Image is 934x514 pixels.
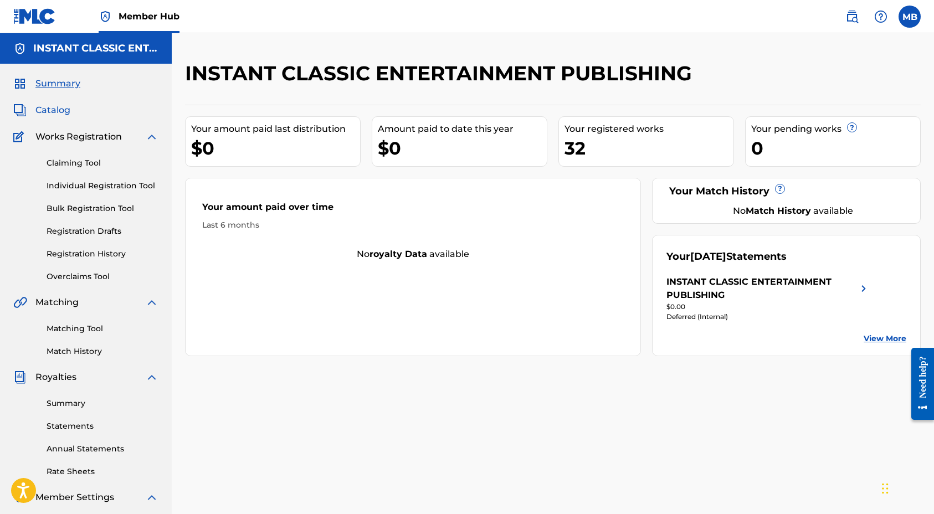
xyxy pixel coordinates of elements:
[874,10,887,23] img: help
[47,346,158,357] a: Match History
[864,333,906,345] a: View More
[191,136,360,161] div: $0
[47,271,158,282] a: Overclaims Tool
[145,491,158,504] img: expand
[47,398,158,409] a: Summary
[848,123,856,132] span: ?
[191,122,360,136] div: Your amount paid last distribution
[145,130,158,143] img: expand
[666,184,907,199] div: Your Match History
[13,77,80,90] a: SummarySummary
[666,275,870,322] a: INSTANT CLASSIC ENTERTAINMENT PUBLISHINGright chevron icon$0.00Deferred (Internal)
[13,371,27,384] img: Royalties
[47,180,158,192] a: Individual Registration Tool
[202,219,624,231] div: Last 6 months
[845,10,859,23] img: search
[13,296,27,309] img: Matching
[119,10,179,23] span: Member Hub
[35,296,79,309] span: Matching
[879,461,934,514] iframe: Chat Widget
[145,296,158,309] img: expand
[751,136,920,161] div: 0
[899,6,921,28] div: User Menu
[47,157,158,169] a: Claiming Tool
[690,250,726,263] span: [DATE]
[47,443,158,455] a: Annual Statements
[378,136,547,161] div: $0
[35,77,80,90] span: Summary
[857,275,870,302] img: right chevron icon
[47,248,158,260] a: Registration History
[35,491,114,504] span: Member Settings
[145,371,158,384] img: expand
[13,42,27,55] img: Accounts
[370,249,427,259] strong: royalty data
[13,104,70,117] a: CatalogCatalog
[746,205,811,216] strong: Match History
[202,201,624,219] div: Your amount paid over time
[870,6,892,28] div: Help
[776,184,784,193] span: ?
[903,340,934,429] iframe: Resource Center
[35,371,76,384] span: Royalties
[564,136,733,161] div: 32
[33,42,158,55] h5: INSTANT CLASSIC ENTERTAINMENT PUBLISHING
[13,104,27,117] img: Catalog
[13,8,56,24] img: MLC Logo
[882,472,889,505] div: Drag
[35,130,122,143] span: Works Registration
[13,77,27,90] img: Summary
[680,204,907,218] div: No available
[841,6,863,28] a: Public Search
[47,203,158,214] a: Bulk Registration Tool
[185,61,697,86] h2: INSTANT CLASSIC ENTERTAINMENT PUBLISHING
[751,122,920,136] div: Your pending works
[13,130,28,143] img: Works Registration
[186,248,640,261] div: No available
[47,420,158,432] a: Statements
[666,312,870,322] div: Deferred (Internal)
[99,10,112,23] img: Top Rightsholder
[666,249,787,264] div: Your Statements
[47,225,158,237] a: Registration Drafts
[666,275,857,302] div: INSTANT CLASSIC ENTERTAINMENT PUBLISHING
[666,302,870,312] div: $0.00
[378,122,547,136] div: Amount paid to date this year
[35,104,70,117] span: Catalog
[564,122,733,136] div: Your registered works
[47,323,158,335] a: Matching Tool
[47,466,158,477] a: Rate Sheets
